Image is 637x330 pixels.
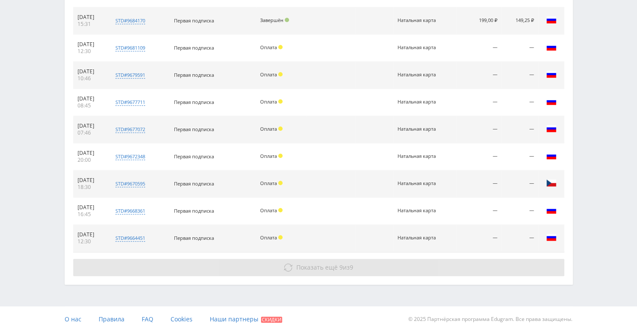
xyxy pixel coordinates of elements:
td: — [501,198,538,225]
div: std#9670595 [115,180,145,187]
div: std#9664451 [115,235,145,242]
div: 16:45 [78,211,103,218]
td: — [457,143,501,170]
td: — [501,170,538,198]
td: — [457,225,501,252]
div: Натальная карта [398,18,436,23]
td: — [457,198,501,225]
img: rus.png [546,123,556,134]
span: Оплата [260,207,277,214]
span: Первая подписка [174,207,214,214]
span: Оплата [260,126,277,132]
span: Холд [278,235,283,239]
img: rus.png [546,232,556,242]
img: rus.png [546,69,556,79]
button: Показать ещё 9из9 [73,259,564,276]
div: std#9677072 [115,126,145,133]
img: rus.png [546,96,556,107]
span: Наши партнеры [210,315,258,323]
td: — [457,116,501,143]
img: rus.png [546,15,556,25]
div: [DATE] [78,123,103,129]
span: 9 [350,263,353,271]
span: Оплата [260,98,277,105]
div: Натальная карта [398,208,436,214]
div: std#9681109 [115,44,145,51]
span: Подтвержден [285,18,289,22]
div: [DATE] [78,95,103,102]
div: 10:46 [78,75,103,82]
span: Холд [278,181,283,185]
span: Скидки [261,317,282,323]
div: 07:46 [78,129,103,136]
td: — [501,89,538,116]
td: — [457,35,501,62]
img: rus.png [546,151,556,161]
div: Натальная карта [398,235,436,241]
div: Натальная карта [398,126,436,132]
td: — [457,89,501,116]
div: std#9679591 [115,72,145,79]
td: — [501,116,538,143]
div: [DATE] [78,204,103,211]
div: [DATE] [78,41,103,48]
span: Оплата [260,153,277,159]
img: rus.png [546,205,556,215]
div: Натальная карта [398,45,436,50]
td: — [501,143,538,170]
span: Холд [278,154,283,158]
div: std#9684170 [115,17,145,24]
div: 20:00 [78,157,103,163]
span: Первая подписка [174,153,214,160]
div: 12:30 [78,238,103,245]
span: Первая подписка [174,235,214,241]
td: — [457,62,501,89]
span: Первая подписка [174,44,214,51]
span: Холд [278,126,283,131]
div: Натальная карта [398,181,436,186]
div: [DATE] [78,231,103,238]
td: 149,25 ₽ [501,7,538,35]
img: rus.png [546,42,556,52]
div: std#9668361 [115,207,145,214]
div: Натальная карта [398,72,436,78]
span: Завершён [260,17,283,23]
td: — [501,225,538,252]
td: — [501,62,538,89]
span: Холд [278,99,283,104]
span: Первая подписка [174,99,214,105]
span: Первая подписка [174,180,214,187]
span: Оплата [260,234,277,241]
div: 15:31 [78,21,103,28]
div: Натальная карта [398,154,436,159]
span: Холд [278,208,283,212]
div: [DATE] [78,177,103,184]
span: Первая подписка [174,126,214,132]
div: 12:30 [78,48,103,55]
td: — [457,170,501,198]
span: Оплата [260,180,277,186]
span: Первая подписка [174,17,214,24]
span: Холд [278,45,283,49]
span: Показать ещё [296,263,338,271]
span: Холд [278,72,283,76]
td: — [501,35,538,62]
span: FAQ [142,315,153,323]
div: Натальная карта [398,99,436,105]
div: [DATE] [78,14,103,21]
span: Первая подписка [174,72,214,78]
div: 08:45 [78,102,103,109]
div: std#9677711 [115,99,145,106]
span: из [296,263,353,271]
span: Оплата [260,71,277,78]
span: 9 [339,263,343,271]
span: О нас [65,315,81,323]
td: 199,00 ₽ [457,7,501,35]
div: std#9672348 [115,153,145,160]
div: [DATE] [78,68,103,75]
span: Cookies [171,315,193,323]
span: Правила [99,315,124,323]
div: [DATE] [78,150,103,157]
span: Оплата [260,44,277,50]
div: 18:30 [78,184,103,191]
